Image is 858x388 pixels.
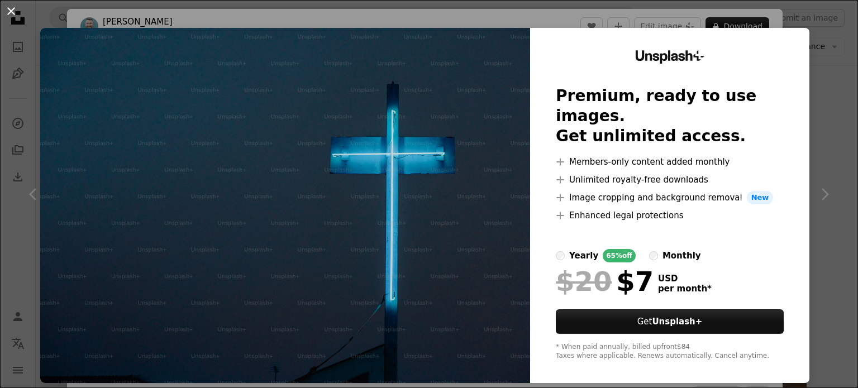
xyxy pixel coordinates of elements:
li: Members-only content added monthly [556,155,784,169]
div: 65% off [603,249,636,262]
div: $7 [556,267,654,296]
strong: Unsplash+ [652,317,702,327]
span: New [747,191,774,204]
span: USD [658,274,712,284]
span: per month * [658,284,712,294]
button: GetUnsplash+ [556,309,784,334]
div: monthly [662,249,701,262]
li: Image cropping and background removal [556,191,784,204]
input: yearly65%off [556,251,565,260]
div: yearly [569,249,598,262]
li: Unlimited royalty-free downloads [556,173,784,186]
input: monthly [649,251,658,260]
span: $20 [556,267,612,296]
h2: Premium, ready to use images. Get unlimited access. [556,86,784,146]
div: * When paid annually, billed upfront $84 Taxes where applicable. Renews automatically. Cancel any... [556,343,784,361]
li: Enhanced legal protections [556,209,784,222]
